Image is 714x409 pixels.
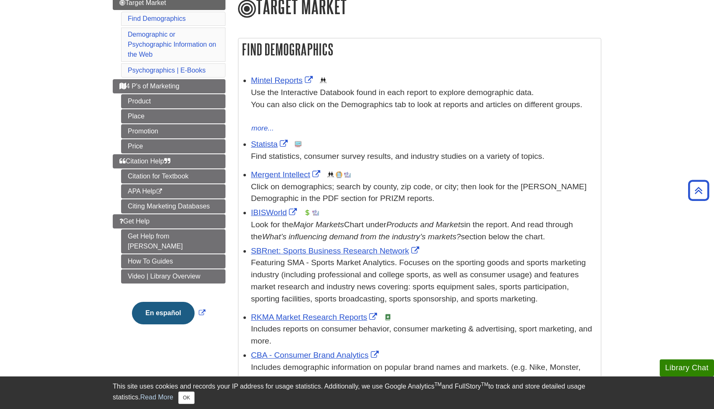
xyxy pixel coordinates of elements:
[386,220,464,229] i: Products and Markets
[121,139,225,153] a: Price
[113,154,225,168] a: Citation Help
[251,361,597,386] div: Includes demographic information on popular brand names and markets. (e.g. Nike, Monster, Red Bul...
[121,199,225,213] a: Citing Marketing Databases
[156,189,163,194] i: This link opens in a new window
[327,171,334,178] img: Demographics
[178,391,195,404] button: Close
[336,171,342,178] img: Company Information
[251,123,274,134] button: more...
[251,76,315,85] a: Link opens in new window
[119,158,170,165] span: Citation Help
[121,124,225,138] a: Promotion
[251,140,290,148] a: Link opens in new window
[685,185,712,196] a: Back to Top
[121,184,225,198] a: APA Help
[113,79,225,93] a: 4 P's of Marketing
[251,170,322,179] a: Link opens in new window
[344,171,351,178] img: Industry Report
[128,31,216,58] a: Demographic or Psychographic Information on the Web
[251,151,597,163] p: Find statistics, consumer survey results, and industry studies on a variety of topics.
[140,394,173,401] a: Read More
[434,381,441,387] sup: TM
[251,219,597,243] div: Look for the Chart under in the report. And read through the section below the chart.
[121,169,225,183] a: Citation for Textbook
[251,246,421,255] a: Link opens in new window
[320,77,327,84] img: Demographics
[251,323,597,347] div: Includes reports on consumer behavior, consumer marketing & advertising, sport marketing, and more.
[251,313,379,321] a: Link opens in new window
[121,229,225,253] a: Get Help from [PERSON_NAME]
[251,257,597,305] p: Featuring SMA - Sports Market Analytics. Focuses on the sporting goods and sports marketing indus...
[304,209,311,216] img: Financial Report
[119,83,180,90] span: 4 P's of Marketing
[128,67,205,74] a: Psychographics | E-Books
[121,269,225,284] a: Video | Library Overview
[660,359,714,376] button: Library Chat
[312,209,319,216] img: Industry Report
[130,309,207,316] a: Link opens in new window
[238,38,601,60] h2: Find Demographics
[113,381,601,404] div: This site uses cookies and records your IP address for usage statistics. Additionally, we use Goo...
[293,220,344,229] i: Major Markets
[132,302,194,324] button: En español
[251,351,381,359] a: Link opens in new window
[262,232,461,241] i: What’s influencing demand from the industry’s markets?
[113,214,225,228] a: Get Help
[481,381,488,387] sup: TM
[121,254,225,268] a: How To Guides
[121,109,225,123] a: Place
[128,15,186,22] a: Find Demographics
[121,94,225,108] a: Product
[251,87,597,123] div: Use the Interactive Databook found in each report to explore demographic data. You can also click...
[385,314,391,321] img: e-Book
[119,218,149,225] span: Get Help
[295,141,301,148] img: Statistics
[251,208,299,217] a: Link opens in new window
[251,181,597,205] div: Click on demographics; search by county, zip code, or city; then look for the [PERSON_NAME] Demog...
